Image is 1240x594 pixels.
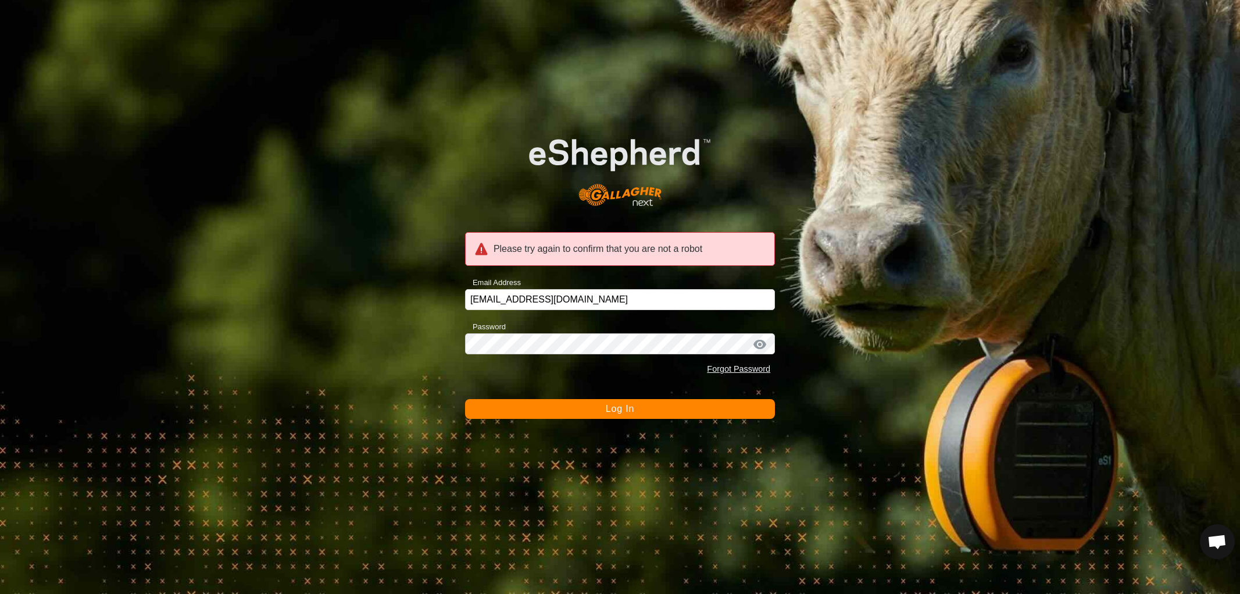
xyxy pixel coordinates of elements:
a: Forgot Password [707,364,770,374]
div: Please try again to confirm that you are not a robot [465,232,775,266]
span: Log In [606,404,634,414]
button: Log In [465,399,775,419]
div: Open chat [1200,524,1235,559]
label: Password [465,321,506,333]
label: Email Address [465,277,521,289]
input: Email Address [465,289,775,310]
img: E-shepherd Logo [496,113,744,219]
